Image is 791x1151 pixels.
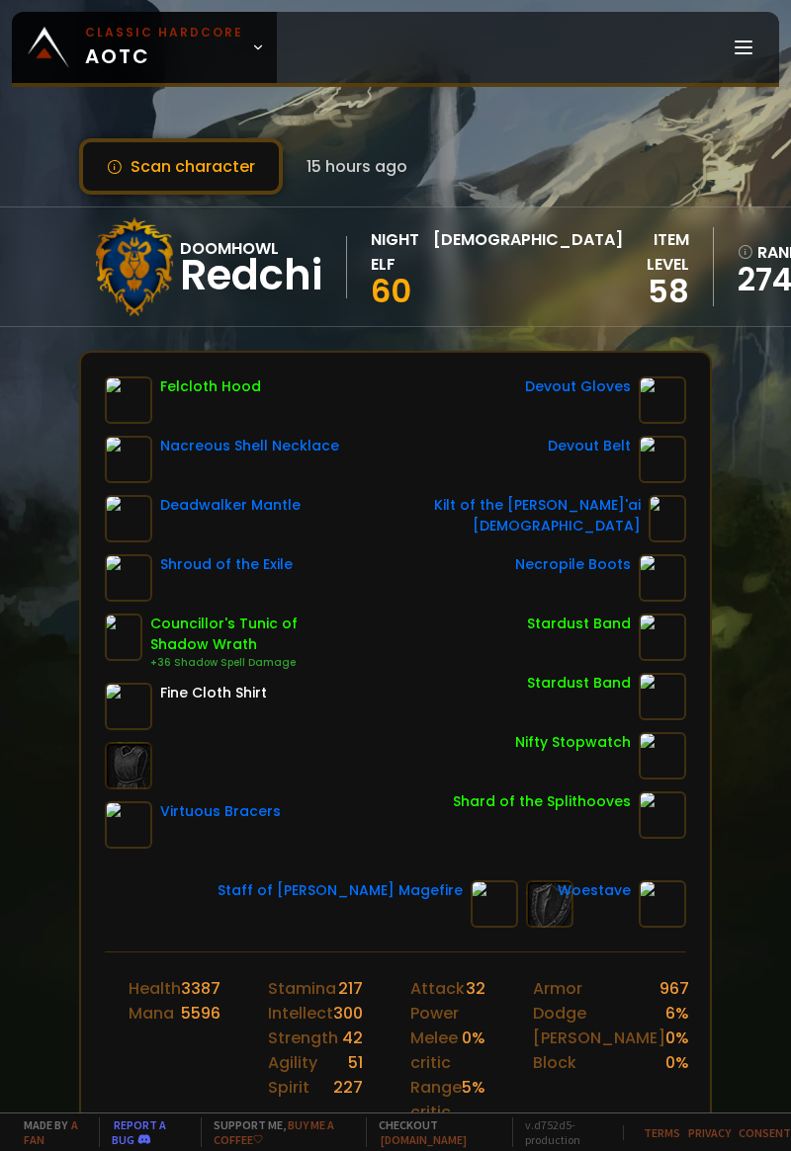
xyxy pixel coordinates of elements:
[623,227,689,277] div: item level
[150,614,349,655] div: Councillor's Tunic of Shadow Wrath
[515,554,631,575] div: Necropile Boots
[105,376,152,424] img: item-14111
[307,154,407,179] span: 15 hours ago
[471,880,518,928] img: item-13000
[268,1050,317,1075] div: Agility
[410,976,466,1026] div: Attack Power
[533,1026,665,1050] div: [PERSON_NAME]
[105,801,152,849] img: item-22079
[639,732,686,780] img: item-2820
[639,554,686,602] img: item-14631
[218,880,463,901] div: Staff of [PERSON_NAME] Magefire
[688,1125,731,1140] a: Privacy
[348,1050,363,1075] div: 51
[639,791,686,839] img: item-10659
[644,495,691,542] img: item-10807
[462,1075,485,1124] div: 5 %
[433,227,623,277] div: [DEMOGRAPHIC_DATA]
[214,1117,334,1147] a: Buy me a coffee
[410,1075,462,1124] div: Range critic
[533,1001,586,1026] div: Dodge
[466,976,485,1026] div: 32
[333,1075,363,1100] div: 227
[201,1117,354,1147] span: Support me,
[180,261,322,290] div: Redchi
[160,683,267,703] div: Fine Cloth Shirt
[558,880,631,901] div: Woestave
[181,1001,220,1026] div: 5596
[105,495,152,542] img: item-14538
[85,24,243,41] small: Classic Hardcore
[268,1075,309,1100] div: Spirit
[639,673,686,720] img: item-12055
[453,791,631,812] div: Shard of the Splithooves
[548,436,631,456] div: Devout Belt
[150,655,349,671] div: +36 Shadow Spell Damage
[112,1117,166,1147] a: Report a bug
[129,976,181,1001] div: Health
[24,1117,78,1147] a: a fan
[659,976,689,1001] div: 967
[515,732,631,753] div: Nifty Stopwatch
[525,376,631,397] div: Devout Gloves
[12,12,277,83] a: Classic HardcoreAOTC
[160,801,281,822] div: Virtuous Bracers
[527,614,631,634] div: Stardust Band
[105,436,152,483] img: item-22403
[338,976,363,1001] div: 217
[342,1026,363,1050] div: 42
[623,277,689,306] div: 58
[639,880,686,928] img: item-20082
[639,614,686,661] img: item-12055
[644,1125,680,1140] a: Terms
[333,1001,363,1026] div: 300
[665,1026,689,1050] div: 0 %
[512,1117,611,1147] span: v. d752d5 - production
[366,1117,500,1147] span: Checkout
[410,1026,462,1075] div: Melee critic
[739,1125,791,1140] a: Consent
[268,976,336,1001] div: Stamina
[533,976,582,1001] div: Armor
[381,1132,467,1147] a: [DOMAIN_NAME]
[181,976,220,1001] div: 3387
[268,1026,338,1050] div: Strength
[639,376,686,424] img: item-16692
[665,1001,689,1026] div: 6 %
[533,1050,576,1075] div: Block
[160,554,293,575] div: Shroud of the Exile
[462,1026,485,1075] div: 0 %
[180,236,322,261] div: Doomhowl
[105,554,152,602] img: item-15421
[665,1050,689,1075] div: 0 %
[79,138,283,195] button: Scan character
[268,1001,333,1026] div: Intellect
[527,673,631,694] div: Stardust Band
[85,24,243,71] span: AOTC
[100,614,147,661] img: item-10104
[160,436,339,456] div: Nacreous Shell Necklace
[129,1001,174,1026] div: Mana
[160,376,261,397] div: Felcloth Hood
[105,683,152,730] img: item-859
[160,495,301,516] div: Deadwalker Mantle
[349,495,641,536] div: Kilt of the [PERSON_NAME]'ai [DEMOGRAPHIC_DATA]
[371,227,427,277] div: Night Elf
[371,269,411,313] span: 60
[12,1117,87,1147] span: Made by
[639,436,686,483] img: item-16696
